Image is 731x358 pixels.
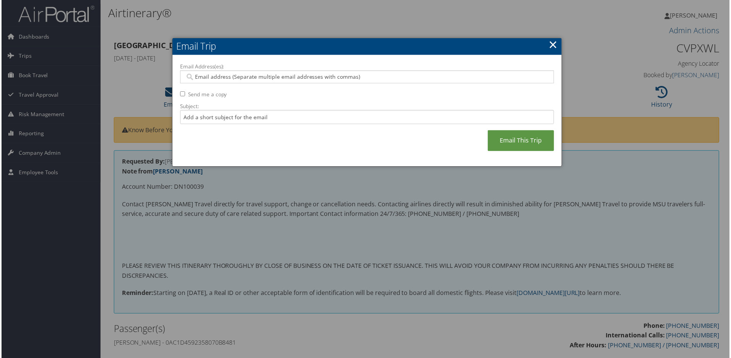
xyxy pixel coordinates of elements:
[184,73,549,81] input: Email address (Separate multiple email addresses with commas)
[179,110,555,125] input: Add a short subject for the email
[187,91,226,99] label: Send me a copy
[172,38,562,55] h2: Email Trip
[179,63,555,71] label: Email Address(es):
[179,103,555,110] label: Subject:
[488,131,555,152] a: Email This Trip
[549,37,558,52] a: ×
